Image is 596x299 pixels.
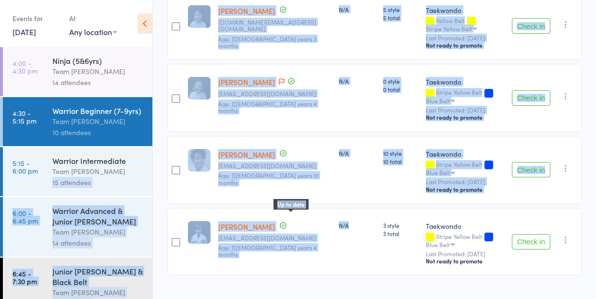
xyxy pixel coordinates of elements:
[218,6,275,16] a: [PERSON_NAME]
[218,35,316,50] span: Age: [DEMOGRAPHIC_DATA] years 3 months
[12,159,38,174] time: 5:15 - 6:00 pm
[383,157,418,165] span: 10 total
[3,97,152,146] a: 4:30 -5:15 pmWarrior Beginner (7-9yrs)Team [PERSON_NAME]10 attendees
[426,257,504,265] div: Not ready to promote
[426,169,450,175] div: Blue Belt
[512,162,550,177] button: Check in
[512,18,550,34] button: Check in
[52,266,144,287] div: Junior [PERSON_NAME] & Black Belt
[12,109,37,125] time: 4:30 - 5:15 pm
[12,270,37,285] time: 6:45 - 7:30 pm
[426,233,504,248] div: Stripe Yellow Belt
[52,166,144,177] div: Team [PERSON_NAME]
[426,250,504,257] small: Last Promoted: [DATE]
[426,149,504,159] div: Taekwondo
[383,85,418,93] span: 0 total
[426,25,472,32] div: Stripe Yellow Belt
[426,113,504,121] div: Not ready to promote
[12,11,60,26] div: Events for
[218,19,331,33] small: daxiet.tt@gmail.com
[218,100,317,114] span: Age: [DEMOGRAPHIC_DATA] years 4 months
[52,66,144,77] div: Team [PERSON_NAME]
[218,90,331,97] small: cateoates@gmail.com
[273,199,309,210] div: Up to date
[69,26,117,37] div: Any location
[339,221,375,229] div: N/A
[512,234,550,249] button: Check in
[383,149,418,157] span: 10 style
[218,222,275,232] a: [PERSON_NAME]
[426,5,504,15] div: Taekwondo
[426,17,504,32] div: Yellow Belt
[52,226,144,237] div: Team [PERSON_NAME]
[188,221,211,244] img: image1729292799.png
[426,77,504,87] div: Taekwondo
[218,171,319,186] span: Age: [DEMOGRAPHIC_DATA] years 10 months
[52,55,144,66] div: Ninja (5&6yrs)
[52,105,144,116] div: Warrior Beginner (7-9yrs)
[188,5,211,28] img: image1724221339.png
[383,229,418,237] span: 3 total
[383,13,418,22] span: 5 total
[52,177,144,188] div: 15 attendees
[426,89,504,103] div: Stripe Yellow Belt
[52,287,144,298] div: Team [PERSON_NAME]
[218,162,331,169] small: fatumtaleb@yahoo.com.au
[188,149,211,172] img: image1645220496.png
[218,235,331,241] small: thejaes.sunglao@gmail.com
[339,149,375,157] div: N/A
[52,116,144,127] div: Team [PERSON_NAME]
[426,161,504,175] div: Stripe Yellow Belt
[426,107,504,113] small: Last Promoted: [DATE]
[12,26,36,37] a: [DATE]
[339,77,375,85] div: N/A
[512,90,550,106] button: Check in
[383,77,418,85] span: 0 style
[3,197,152,257] a: 6:00 -6:45 pmWarrior Advanced & Junior [PERSON_NAME]Team [PERSON_NAME]14 attendees
[52,127,144,138] div: 10 attendees
[218,77,275,87] a: [PERSON_NAME]
[383,5,418,13] span: 5 style
[69,11,117,26] div: At
[426,35,504,41] small: Last Promoted: [DATE]
[52,155,144,166] div: Warrior Intermediate
[426,221,504,231] div: Taekwondo
[426,98,450,104] div: Blue Belt
[12,59,37,75] time: 4:00 - 4:30 pm
[339,5,375,13] div: N/A
[218,149,275,160] a: [PERSON_NAME]
[426,178,504,185] small: Last Promoted: [DATE]
[383,221,418,229] span: 3 style
[426,41,504,49] div: Not ready to promote
[3,47,152,96] a: 4:00 -4:30 pmNinja (5&6yrs)Team [PERSON_NAME]14 attendees
[12,209,38,224] time: 6:00 - 6:45 pm
[218,243,317,258] span: Age: [DEMOGRAPHIC_DATA] years 4 months
[188,77,211,100] img: image1728452049.png
[52,237,144,249] div: 14 attendees
[52,205,144,226] div: Warrior Advanced & Junior [PERSON_NAME]
[52,77,144,88] div: 14 attendees
[3,147,152,196] a: 5:15 -6:00 pmWarrior IntermediateTeam [PERSON_NAME]15 attendees
[426,186,504,193] div: Not ready to promote
[426,241,450,248] div: Blue Belt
